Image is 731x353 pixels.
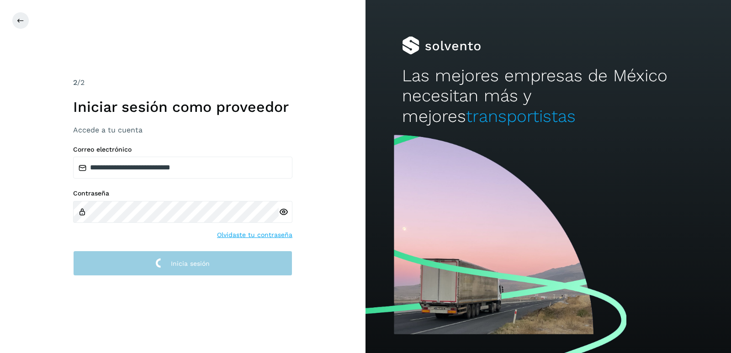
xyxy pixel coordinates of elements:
h2: Las mejores empresas de México necesitan más y mejores [402,66,694,126]
button: Inicia sesión [73,251,292,276]
a: Olvidaste tu contraseña [217,230,292,240]
span: 2 [73,78,77,87]
label: Contraseña [73,190,292,197]
h3: Accede a tu cuenta [73,126,292,134]
span: transportistas [466,106,576,126]
label: Correo electrónico [73,146,292,153]
h1: Iniciar sesión como proveedor [73,98,292,116]
span: Inicia sesión [171,260,210,267]
div: /2 [73,77,292,88]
